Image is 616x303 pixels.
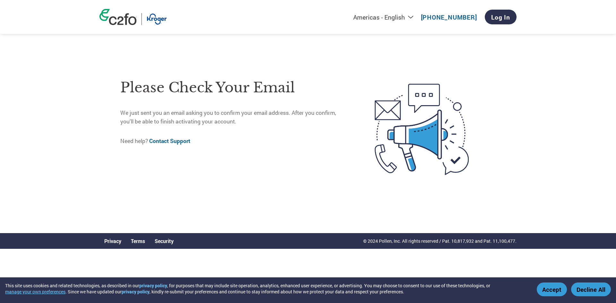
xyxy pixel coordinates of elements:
[348,72,496,186] img: open-email
[571,282,611,296] button: Decline All
[537,282,567,296] button: Accept
[122,289,150,295] a: privacy policy
[99,9,137,25] img: c2fo logo
[131,238,145,244] a: Terms
[363,238,517,244] p: © 2024 Pollen, Inc. All rights reserved / Pat. 10,817,932 and Pat. 11,100,477.
[155,238,174,244] a: Security
[147,13,167,25] img: Kroger
[104,238,121,244] a: Privacy
[421,13,477,21] a: [PHONE_NUMBER]
[5,289,65,295] button: manage your own preferences
[149,137,190,145] a: Contact Support
[485,10,517,24] a: Log In
[139,282,167,289] a: privacy policy
[120,137,348,145] p: Need help?
[120,77,348,98] h1: Please check your email
[5,282,527,295] div: This site uses cookies and related technologies, as described in our , for purposes that may incl...
[120,109,348,126] p: We just sent you an email asking you to confirm your email address. After you confirm, you’ll be ...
